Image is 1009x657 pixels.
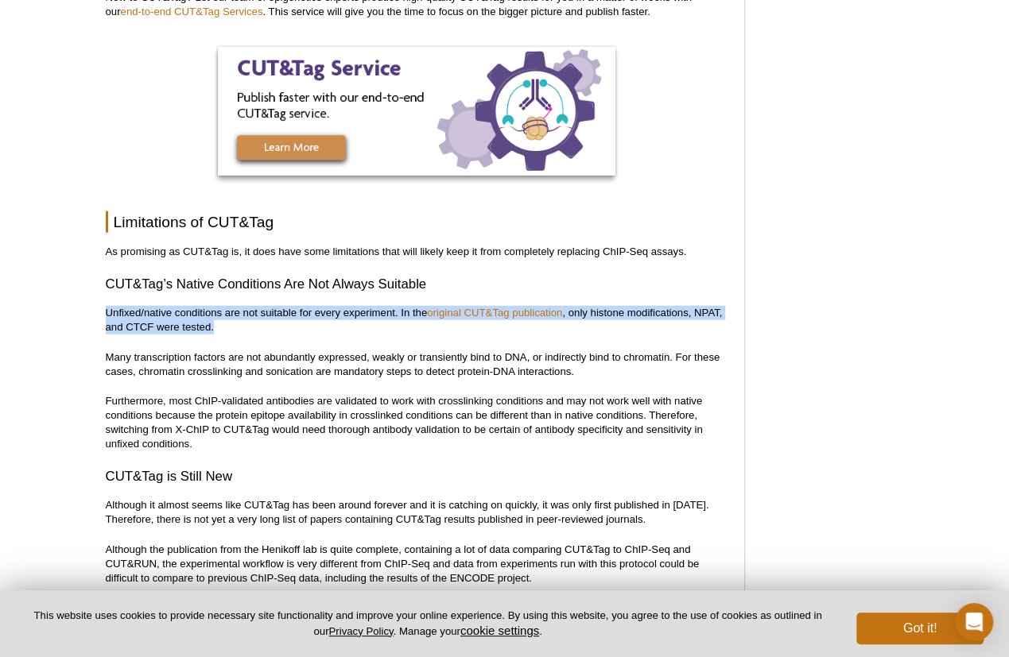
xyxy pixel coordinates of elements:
[106,306,728,334] p: Unfixed/native conditions are not suitable for every experiment. In the , only histone modificati...
[106,245,728,259] p: As promising as CUT&Tag is, it does have some limitations that will likely keep it from completel...
[106,543,728,586] p: Although the publication from the Henikoff lab is quite complete, containing a lot of data compar...
[427,307,562,319] a: original CUT&Tag publication
[106,350,728,379] p: Many transcription factors are not abundantly expressed, weakly or transiently bind to DNA, or in...
[460,624,539,637] button: cookie settings
[106,394,728,451] p: Furthermore, most ChIP-validated antibodies are validated to work with crosslinking conditions an...
[106,498,728,527] p: Although it almost seems like CUT&Tag has been around forever and it is catching on quickly, it w...
[106,275,728,294] h3: CUT&Tag’s Native Conditions Are Not Always Suitable
[218,47,615,176] img: End-to-end CUT&Tag Service
[856,613,984,644] button: Got it!
[106,467,728,486] h3: CUT&Tag is Still New
[328,625,393,637] a: Privacy Policy
[955,603,993,641] div: Open Intercom Messenger
[121,6,263,17] a: end-to-end CUT&Tag Services
[106,211,728,233] h2: Limitations of CUT&Tag
[25,609,830,639] p: This website uses cookies to provide necessary site functionality and improve your online experie...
